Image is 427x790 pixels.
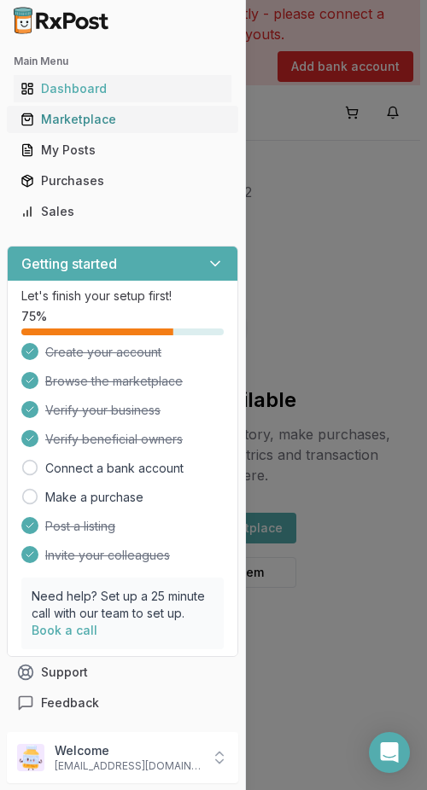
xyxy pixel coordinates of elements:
button: Purchases [7,167,238,195]
p: Welcome [55,742,201,759]
button: Dashboard [7,75,238,102]
span: Feedback [41,694,99,712]
a: Make a purchase [45,489,143,506]
button: Support [7,657,238,688]
h2: Main Menu [14,55,231,68]
span: Verify beneficial owners [45,431,183,448]
span: Post a listing [45,518,115,535]
span: Browse the marketplace [45,373,183,390]
a: Sales [14,196,231,227]
span: 75 % [21,308,47,325]
a: My Posts [14,135,231,166]
img: RxPost Logo [7,7,116,34]
div: My Posts [20,142,225,159]
div: Sales [20,203,225,220]
p: [EMAIL_ADDRESS][DOMAIN_NAME] [55,759,201,773]
a: Purchases [14,166,231,196]
a: Book a call [32,623,97,637]
span: Create your account [45,344,161,361]
a: Dashboard [14,73,231,104]
p: Need help? Set up a 25 minute call with our team to set up. [32,588,213,622]
p: Let's finish your setup first! [21,288,224,305]
a: Marketplace [14,104,231,135]
button: My Posts [7,137,238,164]
button: Sales [7,198,238,225]
a: Connect a bank account [45,460,184,477]
h3: Getting started [21,253,117,274]
span: Verify your business [45,402,161,419]
span: Invite your colleagues [45,547,170,564]
div: Purchases [20,172,225,189]
img: User avatar [17,744,44,771]
button: Feedback [7,688,238,718]
button: Marketplace [7,106,238,133]
div: Marketplace [20,111,225,128]
div: Dashboard [20,80,225,97]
